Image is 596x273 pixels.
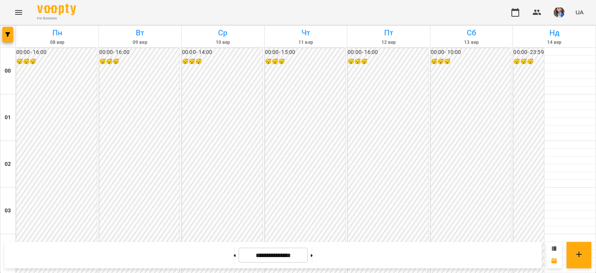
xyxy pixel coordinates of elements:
h6: 14 вер [514,39,594,46]
span: For Business [37,16,76,21]
img: 727e98639bf378bfedd43b4b44319584.jpeg [554,7,565,18]
h6: 😴😴😴 [265,57,346,66]
h6: Ср [183,27,263,39]
h6: 09 вер [100,39,180,46]
h6: 00:00 - 14:00 [182,48,263,57]
span: UA [575,8,584,16]
h6: 😴😴😴 [99,57,180,66]
img: Voopty Logo [37,4,76,15]
h6: 00:00 - 16:00 [16,48,97,57]
h6: 12 вер [348,39,429,46]
h6: 00:00 - 15:00 [265,48,346,57]
button: UA [572,5,587,19]
h6: Пн [17,27,97,39]
h6: 11 вер [266,39,346,46]
button: Menu [9,3,28,22]
h6: 00:00 - 10:00 [431,48,511,57]
h6: Вт [100,27,180,39]
h6: 10 вер [183,39,263,46]
h6: 😴😴😴 [348,57,428,66]
h6: Пт [348,27,429,39]
h6: 😴😴😴 [182,57,263,66]
h6: 😴😴😴 [513,57,544,66]
h6: 00:00 - 16:00 [99,48,180,57]
h6: 00:00 - 23:59 [513,48,544,57]
h6: 01 [5,113,11,122]
h6: 00:00 - 16:00 [348,48,428,57]
h6: Чт [266,27,346,39]
h6: 00 [5,67,11,75]
h6: 13 вер [431,39,512,46]
h6: 03 [5,207,11,215]
h6: 😴😴😴 [16,57,97,66]
h6: 08 вер [17,39,97,46]
h6: Сб [431,27,512,39]
h6: 😴😴😴 [431,57,511,66]
h6: 02 [5,160,11,169]
h6: Нд [514,27,594,39]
